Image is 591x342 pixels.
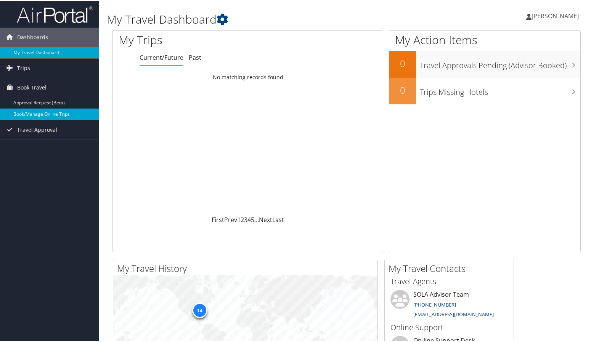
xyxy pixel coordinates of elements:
[389,77,580,104] a: 0Trips Missing Hotels
[17,5,93,23] img: airportal-logo.png
[389,56,416,69] h2: 0
[17,27,48,46] span: Dashboards
[192,302,207,317] div: 14
[413,300,456,307] a: [PHONE_NUMBER]
[526,4,586,27] a: [PERSON_NAME]
[241,215,244,223] a: 2
[17,58,30,77] span: Trips
[140,53,183,61] a: Current/Future
[420,56,580,70] h3: Travel Approvals Pending (Advisor Booked)
[272,215,284,223] a: Last
[119,31,265,47] h1: My Trips
[387,289,512,320] li: SOLA Advisor Team
[532,11,579,19] span: [PERSON_NAME]
[17,120,57,139] span: Travel Approval
[224,215,237,223] a: Prev
[389,50,580,77] a: 0Travel Approvals Pending (Advisor Booked)
[247,215,251,223] a: 4
[420,82,580,97] h3: Trips Missing Hotels
[389,31,580,47] h1: My Action Items
[413,310,494,317] a: [EMAIL_ADDRESS][DOMAIN_NAME]
[390,321,508,332] h3: Online Support
[389,83,416,96] h2: 0
[389,261,514,274] h2: My Travel Contacts
[17,77,47,96] span: Book Travel
[107,11,427,27] h1: My Travel Dashboard
[259,215,272,223] a: Next
[237,215,241,223] a: 1
[251,215,254,223] a: 5
[254,215,259,223] span: …
[244,215,247,223] a: 3
[212,215,224,223] a: First
[189,53,201,61] a: Past
[390,275,508,286] h3: Travel Agents
[117,261,377,274] h2: My Travel History
[113,70,383,83] td: No matching records found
